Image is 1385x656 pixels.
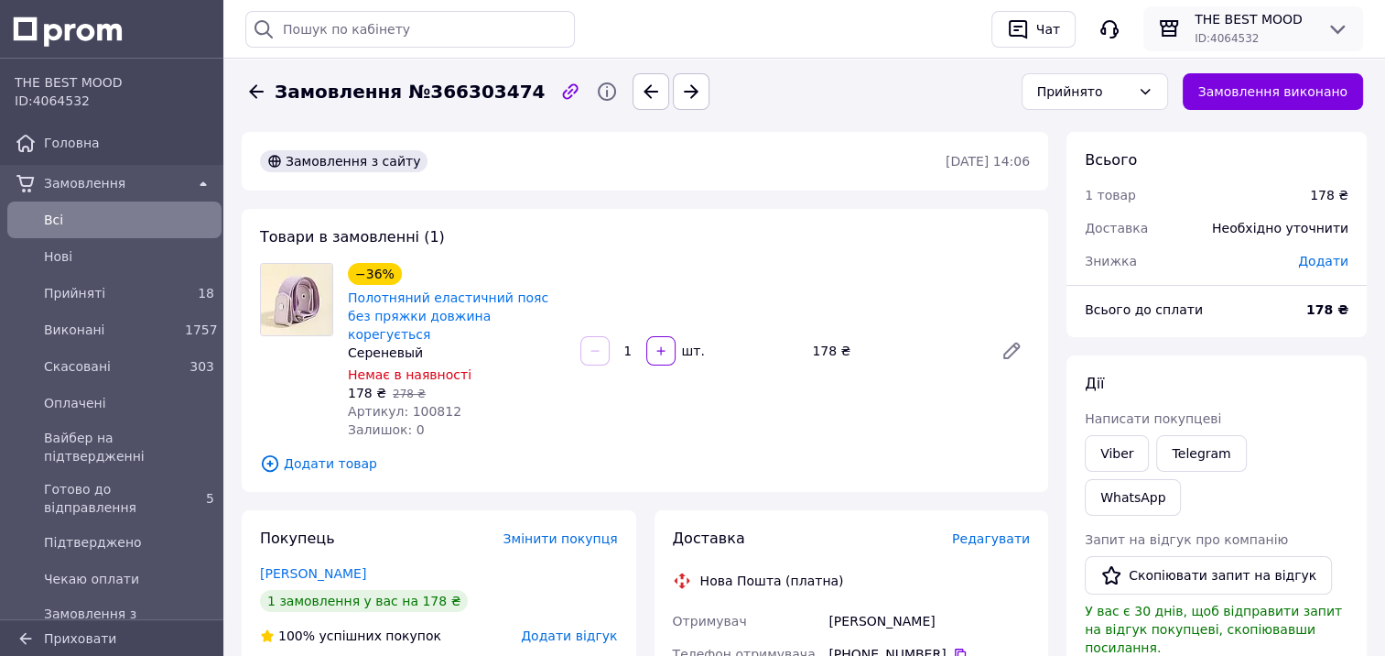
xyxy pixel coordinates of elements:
[1195,32,1259,45] span: ID: 4064532
[260,530,335,547] span: Покупець
[44,211,214,229] span: Всi
[1033,16,1064,43] div: Чат
[44,321,178,339] span: Виконані
[278,629,315,643] span: 100%
[44,134,214,152] span: Головна
[44,533,214,552] span: Підтверджено
[348,404,461,419] span: Артикул: 100812
[503,531,618,546] span: Змінити покупця
[1085,221,1148,235] span: Доставка
[1085,151,1137,169] span: Всього
[44,429,214,465] span: Вайбер на підтвердженні
[1085,302,1203,317] span: Всього до сплати
[1085,411,1221,426] span: Написати покупцеві
[44,480,178,517] span: Готово до відправлення
[1085,479,1181,516] a: WhatsApp
[44,174,185,192] span: Замовлення
[198,286,214,301] span: 18
[260,454,1030,474] span: Додати товар
[825,605,1033,638] div: [PERSON_NAME]
[805,338,986,364] div: 178 ₴
[1085,188,1136,202] span: 1 товар
[15,73,214,92] span: THE BEST MOOD
[44,570,214,588] span: Чекаю оплати
[696,572,849,590] div: Нова Пошта (платна)
[260,566,366,581] a: [PERSON_NAME]
[952,531,1030,546] span: Редагувати
[260,228,445,246] span: Товари в замовленні (1)
[44,284,178,302] span: Прийняті
[260,627,441,645] div: успішних покупок
[348,263,402,285] div: −36%
[393,388,426,400] span: 278 ₴
[348,344,566,362] div: Сереневый
[1183,73,1364,110] button: Замовлення виконано
[260,590,468,612] div: 1 замовлення у вас на 178 ₴
[946,154,1030,169] time: [DATE] 14:06
[189,359,214,374] span: 303
[1085,435,1149,472] a: Viber
[1298,254,1348,268] span: Додати
[673,530,745,547] span: Доставка
[206,491,214,506] span: 5
[44,357,178,376] span: Скасовані
[1085,604,1342,655] span: У вас є 30 днів, щоб відправити запит на відгук покупцеві, скопіювавши посилання.
[245,11,575,48] input: Пошук по кабінету
[15,93,90,108] span: ID: 4064532
[991,11,1076,48] button: Чат
[348,367,471,382] span: Немає в наявності
[44,247,214,266] span: Нові
[275,79,545,105] span: Замовлення №366303474
[1306,302,1348,317] b: 178 ₴
[1156,435,1246,472] a: Telegram
[1085,532,1288,547] span: Запит на відгук про компанію
[44,605,214,641] span: Замовлення з [PERSON_NAME]
[1085,556,1332,595] button: Скопіювати запит на відгук
[348,422,425,437] span: Залишок: 0
[1085,375,1104,392] span: Дії
[1037,82,1131,102] div: Прийнято
[261,264,332,335] img: Полотняний еластичний пояс без пряжки довжина корегується
[521,629,617,643] span: Додати відгук
[185,323,218,337] span: 1757
[1085,254,1137,268] span: Знижка
[1195,10,1312,28] span: THE BEST MOOD
[348,386,386,400] span: 178 ₴
[1310,186,1348,204] div: 178 ₴
[44,631,116,646] span: Приховати
[348,290,548,342] a: Полотняний еластичний пояс без пряжки довжина корегується
[677,342,707,360] div: шт.
[44,394,214,412] span: Оплачені
[1201,208,1359,248] div: Необхідно уточнити
[260,150,427,172] div: Замовлення з сайту
[673,614,747,629] span: Отримувач
[993,333,1030,369] a: Редагувати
